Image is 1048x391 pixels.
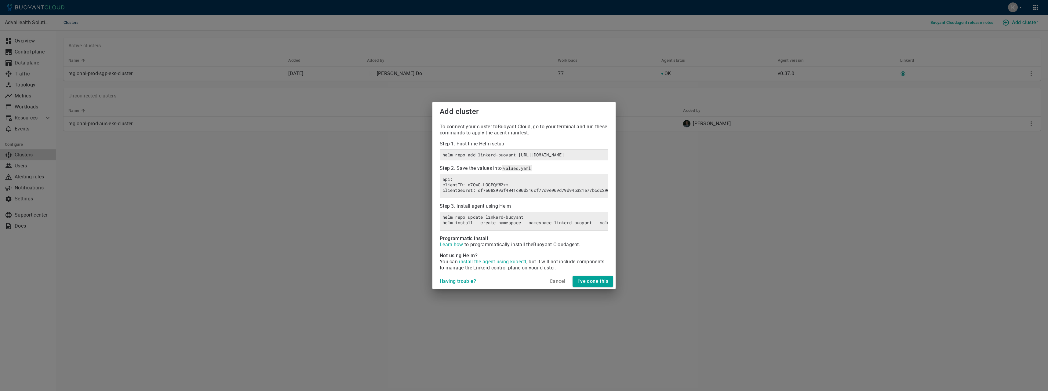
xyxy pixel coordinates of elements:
[442,214,606,225] h6: helm repo update linkerd-buoyanthelm install --create-namespace --namespace linkerd-buoyant --val...
[502,165,532,171] code: values.yaml
[440,242,463,247] a: Learn how
[440,278,476,284] h4: Having trouble?
[437,278,479,284] a: Having trouble?
[440,233,608,242] h4: Programmatic install
[459,259,526,265] span: install the agent using kubectl
[550,278,565,284] h4: Cancel
[440,138,608,147] p: Step 1. First time Helm setup
[547,276,568,287] button: Cancel
[577,278,608,284] h4: I’ve done this
[440,250,608,259] h4: Not using Helm?
[437,276,479,287] button: Having trouble?
[573,276,613,287] button: I’ve done this
[442,152,606,158] h6: helm repo add linkerd-buoyant [URL][DOMAIN_NAME]
[440,242,608,248] p: to programmatically install the Buoyant Cloud agent.
[440,259,608,271] p: You can , but it will not include components to manage the Linkerd control plane on your cluster .
[440,121,608,136] p: To connect your cluster to Buoyant Cloud , go to your terminal and run these commands to apply th...
[440,107,479,116] span: Add cluster
[440,201,608,209] p: Step 3. Install agent using Helm
[440,163,608,171] p: Step 2. Save the values into
[442,177,606,193] h6: api:clientID: e7OwO-LOCPQfW2zmclientSecret: df7e08299af4041c00d316cf77d9e969d79d945321e77bcdc296a...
